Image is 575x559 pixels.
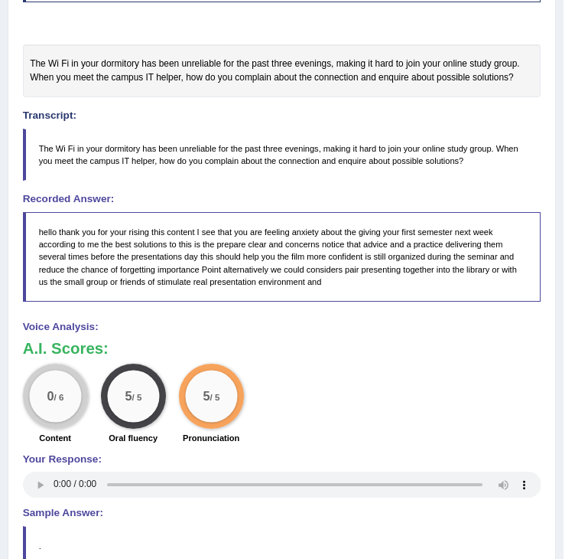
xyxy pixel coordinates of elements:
[109,432,158,444] label: Oral fluency
[23,340,109,357] b: A.I. Scores:
[23,454,541,466] h4: Your Response:
[23,322,541,333] h4: Voice Analysis:
[47,389,54,403] big: 0
[210,392,219,402] small: / 5
[23,194,541,205] h4: Recorded Answer:
[23,44,541,97] div: The Wi Fi in your dormitory has been unreliable for the past three evenings, making it hard to jo...
[183,432,239,444] label: Pronunciation
[39,432,71,444] label: Content
[23,212,541,302] blockquote: hello thank you for your rising this content I see that you are feeling anxiety about the giving ...
[54,392,63,402] small: / 6
[125,389,132,403] big: 5
[23,129,541,181] blockquote: The Wi Fi in your dormitory has been unreliable for the past three evenings, making it hard to jo...
[23,508,541,519] h4: Sample Answer:
[203,389,210,403] big: 5
[132,392,141,402] small: / 5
